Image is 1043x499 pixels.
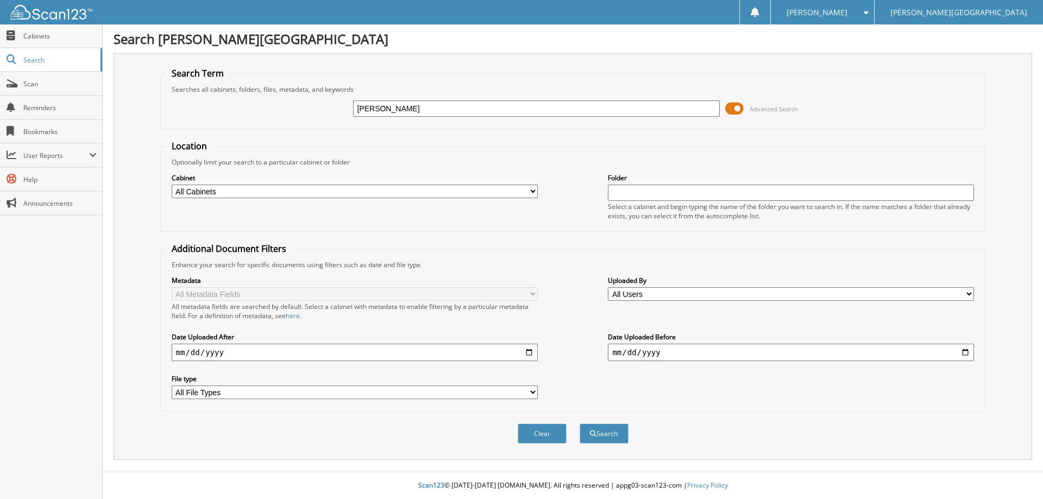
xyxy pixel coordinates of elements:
a: Privacy Policy [687,481,728,490]
div: Optionally limit your search to a particular cabinet or folder [166,157,980,167]
legend: Search Term [166,67,229,79]
label: Date Uploaded After [172,332,538,342]
span: Announcements [23,199,97,208]
span: Help [23,175,97,184]
input: start [172,344,538,361]
span: Bookmarks [23,127,97,136]
h1: Search [PERSON_NAME][GEOGRAPHIC_DATA] [114,30,1032,48]
span: User Reports [23,151,89,160]
legend: Location [166,140,212,152]
div: Select a cabinet and begin typing the name of the folder you want to search in. If the name match... [608,202,974,220]
span: [PERSON_NAME][GEOGRAPHIC_DATA] [890,9,1027,16]
label: File type [172,374,538,383]
div: Searches all cabinets, folders, files, metadata, and keywords [166,85,980,94]
a: here [286,311,300,320]
legend: Additional Document Filters [166,243,292,255]
span: Scan [23,79,97,89]
span: Reminders [23,103,97,112]
div: Enhance your search for specific documents using filters such as date and file type. [166,260,980,269]
label: Uploaded By [608,276,974,285]
span: Scan123 [418,481,444,490]
label: Date Uploaded Before [608,332,974,342]
span: [PERSON_NAME] [787,9,847,16]
button: Search [580,424,629,444]
div: © [DATE]-[DATE] [DOMAIN_NAME]. All rights reserved | appg03-scan123-com | [103,472,1043,499]
label: Folder [608,173,974,182]
iframe: Chat Widget [989,447,1043,499]
span: Cabinets [23,31,97,41]
span: Search [23,55,95,65]
label: Cabinet [172,173,538,182]
span: Advanced Search [750,105,798,113]
label: Metadata [172,276,538,285]
img: scan123-logo-white.svg [11,5,92,20]
div: All metadata fields are searched by default. Select a cabinet with metadata to enable filtering b... [172,302,538,320]
button: Clear [518,424,567,444]
input: end [608,344,974,361]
